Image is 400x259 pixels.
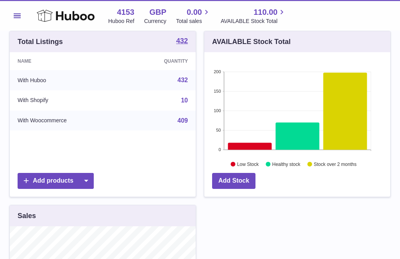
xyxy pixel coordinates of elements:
div: Huboo Ref [108,18,134,25]
text: 100 [214,109,221,113]
strong: 4153 [117,7,134,18]
span: 110.00 [254,7,277,18]
h3: Total Listings [18,37,63,47]
h3: AVAILABLE Stock Total [212,37,291,47]
th: Quantity [125,53,196,70]
text: Stock over 2 months [314,162,356,167]
div: Currency [144,18,166,25]
a: 432 [176,38,188,46]
text: 200 [214,70,221,74]
a: 0.00 Total sales [176,7,211,25]
span: Total sales [176,18,211,25]
text: 50 [216,128,221,133]
td: With Shopify [10,91,125,111]
td: With Woocommerce [10,111,125,131]
a: 110.00 AVAILABLE Stock Total [221,7,287,25]
strong: 432 [176,38,188,45]
th: Name [10,53,125,70]
strong: GBP [149,7,166,18]
a: 10 [181,97,188,104]
h3: Sales [18,211,36,221]
a: Add Stock [212,173,255,189]
text: 150 [214,89,221,94]
text: Low Stock [237,162,259,167]
span: 0.00 [187,7,202,18]
td: With Huboo [10,70,125,91]
span: AVAILABLE Stock Total [221,18,287,25]
text: 0 [218,148,221,152]
a: Add products [18,173,94,189]
a: 432 [177,77,188,84]
text: Healthy stock [272,162,301,167]
a: 409 [177,118,188,124]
